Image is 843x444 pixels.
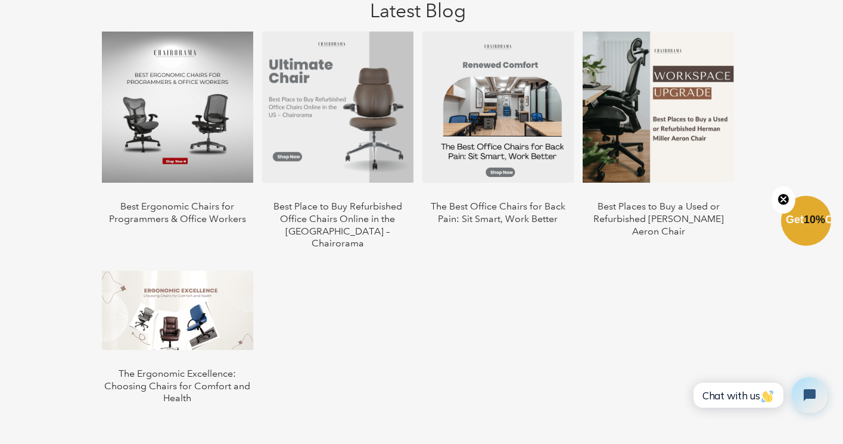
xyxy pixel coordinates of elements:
[583,32,734,183] img: Best Places to Buy a Used or Refurbished Herman Miller Aeron Chair
[262,32,413,183] img: Best Place to Buy Refurbished Office Chairs Online in the US – Chairorama
[102,271,253,350] img: The Ergonomic Excellence: Choosing Chairs for Comfort and Health
[786,214,841,226] span: Get Off
[772,186,795,214] button: Close teaser
[273,201,402,249] a: Best Place to Buy Refurbished Office Chairs Online in the [GEOGRAPHIC_DATA] – Chairorama
[102,32,253,183] img: Ergonomic office chairs for programmers and office workers – comfortable and supportive seating o...
[104,368,250,404] a: The Ergonomic Excellence: Choosing Chairs for Comfort and Health
[109,201,246,224] a: Best Ergonomic Chairs for Programmers & Office Workers
[804,214,825,226] span: 10%
[781,197,831,247] div: Get10%OffClose teaser
[680,367,838,423] iframe: Tidio Chat
[431,201,565,224] a: The Best Office Chairs for Back Pain: Sit Smart, Work Better
[422,32,574,183] img: The Best Office Chairs for Back Pain: Sit Smart, Work Better
[593,201,724,237] a: Best Places to Buy a Used or Refurbished [PERSON_NAME] Aeron Chair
